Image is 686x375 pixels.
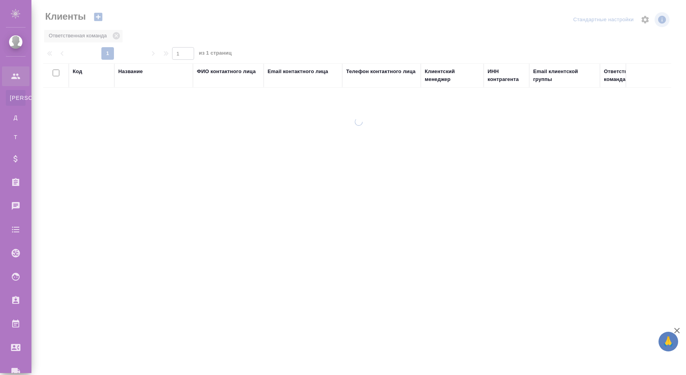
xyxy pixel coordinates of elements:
span: Т [10,133,22,141]
div: ИНН контрагента [488,68,525,83]
a: [PERSON_NAME] [6,90,26,106]
div: Код [73,68,82,75]
div: Телефон контактного лица [346,68,416,75]
div: ФИО контактного лица [197,68,256,75]
div: Email клиентской группы [533,68,596,83]
div: Email контактного лица [268,68,328,75]
span: [PERSON_NAME] [10,94,22,102]
span: Д [10,114,22,121]
button: 🙏 [658,332,678,351]
a: Т [6,129,26,145]
span: 🙏 [662,333,675,350]
div: Название [118,68,143,75]
div: Клиентский менеджер [425,68,480,83]
div: Ответственная команда [604,68,659,83]
a: Д [6,110,26,125]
